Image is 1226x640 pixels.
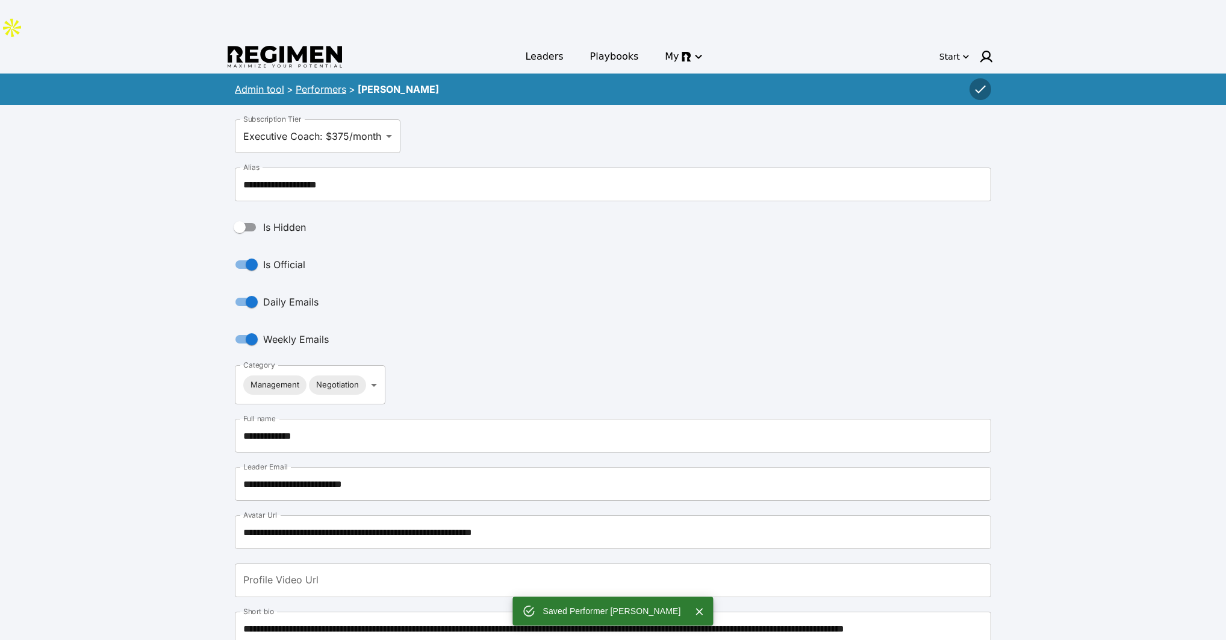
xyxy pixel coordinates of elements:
a: Leaders [518,46,570,67]
a: Performers [296,83,346,95]
img: user icon [979,49,994,64]
label: Subscription Tier [243,114,301,124]
span: Negotiation [309,378,366,392]
div: > [349,82,355,96]
span: My [665,49,679,64]
img: Regimen logo [228,46,342,68]
label: Leader Email [243,462,288,472]
div: > [287,82,293,96]
a: Admin tool [235,83,284,95]
label: Category [243,360,275,370]
label: Avatar Url [243,510,277,520]
div: Executive Coach: $375/month [235,119,400,153]
div: [PERSON_NAME] [358,82,439,96]
button: My [658,46,708,67]
div: Start [939,51,960,63]
button: Start [937,47,972,66]
span: Leaders [525,49,563,64]
button: Save [969,78,991,100]
span: Is Official [263,257,305,272]
label: Full name [243,413,275,424]
span: Weekly Emails [263,332,329,347]
label: Short bio [243,606,275,616]
div: Saved Performer [PERSON_NAME] [543,600,680,622]
button: Close [691,603,709,621]
a: Playbooks [583,46,646,67]
label: Alias [243,162,260,172]
span: Is Hidden [263,220,306,234]
span: Daily Emails [263,295,319,309]
span: Management [243,378,306,392]
span: Playbooks [590,49,639,64]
